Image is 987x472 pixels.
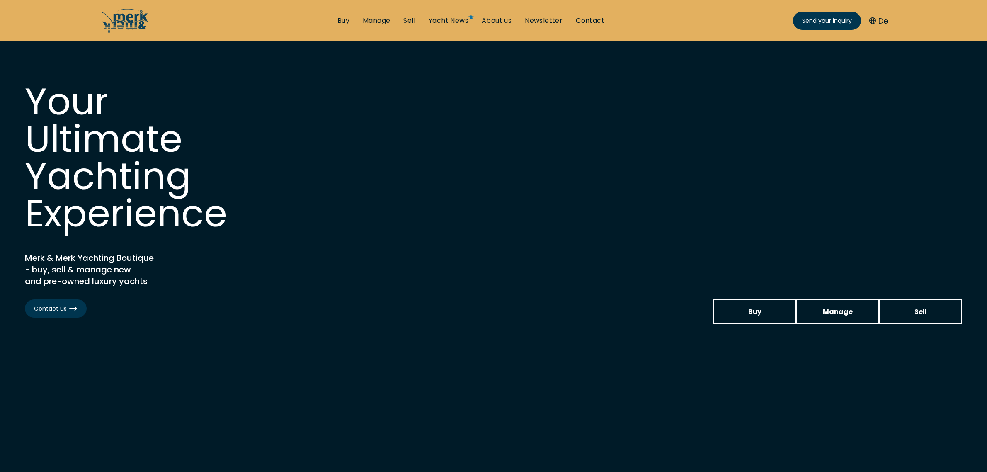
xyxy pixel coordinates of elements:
a: About us [482,16,512,25]
a: Send your inquiry [793,12,861,30]
a: Yacht News [429,16,468,25]
span: Buy [748,307,761,317]
span: Manage [823,307,853,317]
a: Manage [363,16,390,25]
a: Buy [337,16,349,25]
a: Sell [403,16,415,25]
h2: Merk & Merk Yachting Boutique - buy, sell & manage new and pre-owned luxury yachts [25,252,232,287]
span: Contact us [34,304,78,313]
a: Contact us [25,299,87,318]
a: Sell [879,299,962,324]
h1: Your Ultimate Yachting Experience [25,83,274,232]
a: Buy [713,299,796,324]
a: Newsletter [525,16,563,25]
span: Sell [914,307,927,317]
button: De [869,15,888,27]
a: Manage [796,299,879,324]
span: Send your inquiry [802,17,852,25]
a: Contact [576,16,604,25]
